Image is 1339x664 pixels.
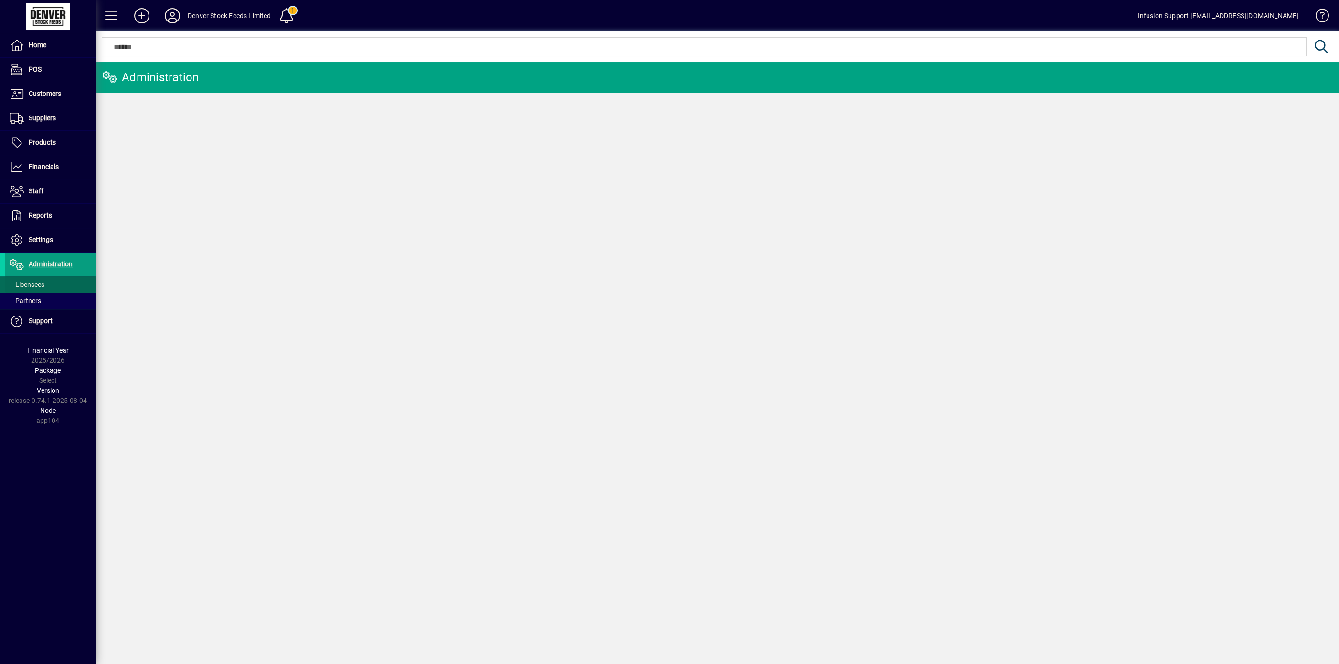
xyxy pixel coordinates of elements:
[29,317,53,325] span: Support
[127,7,157,24] button: Add
[29,41,46,49] span: Home
[1137,8,1298,23] div: Infusion Support [EMAIL_ADDRESS][DOMAIN_NAME]
[35,367,61,374] span: Package
[5,276,96,293] a: Licensees
[103,70,199,85] div: Administration
[5,204,96,228] a: Reports
[40,407,56,414] span: Node
[5,228,96,252] a: Settings
[188,8,271,23] div: Denver Stock Feeds Limited
[29,236,53,243] span: Settings
[29,114,56,122] span: Suppliers
[37,387,59,394] span: Version
[29,65,42,73] span: POS
[29,260,73,268] span: Administration
[10,281,44,288] span: Licensees
[5,179,96,203] a: Staff
[27,347,69,354] span: Financial Year
[5,82,96,106] a: Customers
[157,7,188,24] button: Profile
[29,163,59,170] span: Financials
[10,297,41,305] span: Partners
[29,187,43,195] span: Staff
[5,309,96,333] a: Support
[5,293,96,309] a: Partners
[5,33,96,57] a: Home
[29,138,56,146] span: Products
[29,90,61,97] span: Customers
[1308,2,1327,33] a: Knowledge Base
[5,155,96,179] a: Financials
[5,58,96,82] a: POS
[5,131,96,155] a: Products
[5,106,96,130] a: Suppliers
[29,211,52,219] span: Reports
